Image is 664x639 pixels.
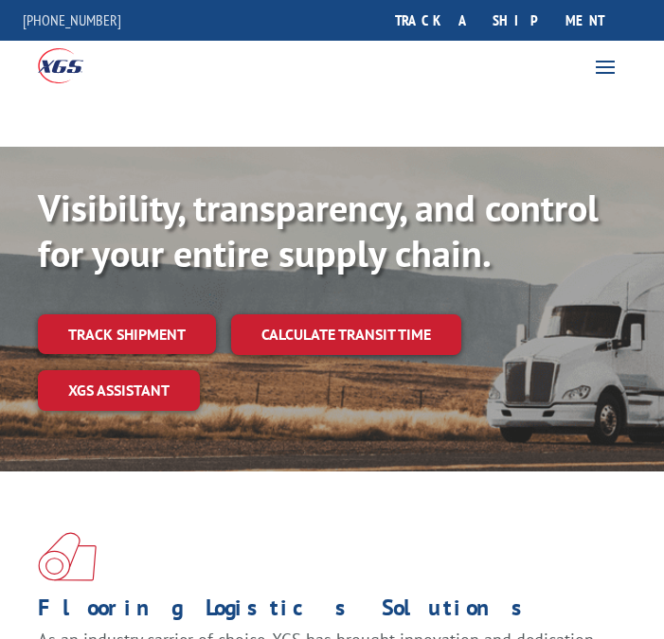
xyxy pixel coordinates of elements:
[38,532,97,581] img: xgs-icon-total-supply-chain-intelligence-red
[38,183,599,277] b: Visibility, transparency, and control for your entire supply chain.
[38,596,612,629] h1: Flooring Logistics Solutions
[231,314,461,355] a: Calculate transit time
[38,370,200,411] a: XGS ASSISTANT
[23,10,121,29] a: [PHONE_NUMBER]
[38,314,216,354] a: Track shipment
